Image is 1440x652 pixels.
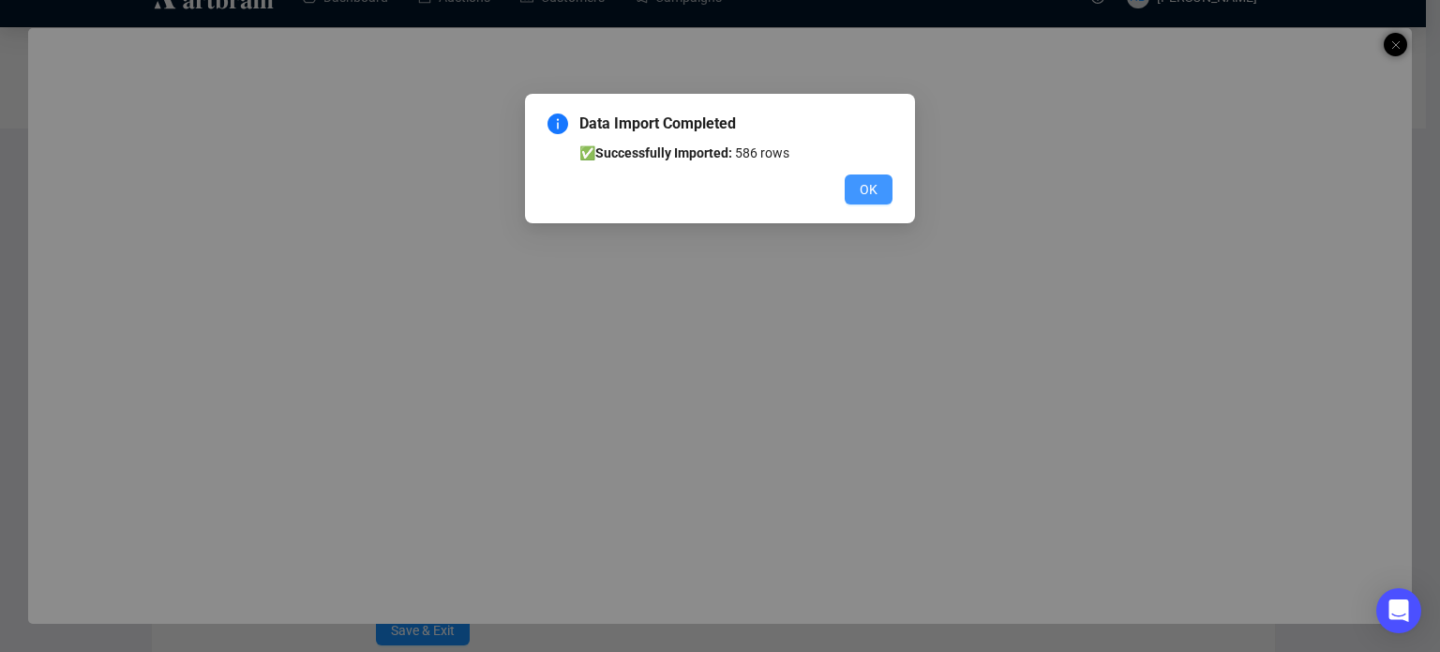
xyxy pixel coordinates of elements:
span: info-circle [547,114,568,134]
span: OK [860,179,877,200]
b: Successfully Imported: [595,145,732,160]
li: ✅ 586 rows [579,143,892,163]
div: Open Intercom Messenger [1376,588,1421,633]
button: OK [845,174,892,205]
span: Data Import Completed [579,113,892,135]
